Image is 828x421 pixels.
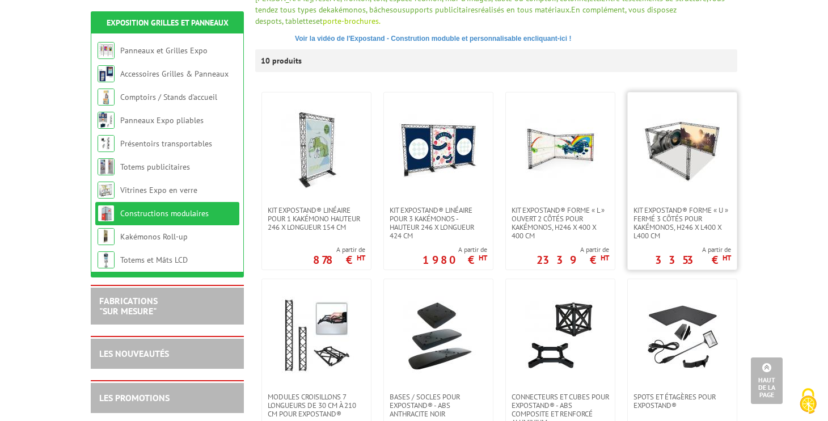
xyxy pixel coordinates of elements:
[262,206,371,231] a: Kit ExpoStand® linéaire pour 1 kakémono Hauteur 246 x longueur 154 cm
[120,162,190,172] a: Totems publicitaires
[633,393,731,410] span: Spots et Étagères pour ExpoStand®
[261,49,303,72] p: 10 produits
[98,112,115,129] img: Panneaux Expo pliables
[479,253,487,263] sup: HT
[399,110,478,189] img: Kit ExpoStand® linéaire pour 3 kakémonos - Hauteur 246 x longueur 424 cm
[98,89,115,106] img: Comptoirs / Stands d'accueil
[399,296,478,376] img: Bases / Socles pour ExpoStand® - abs anthracite noir
[788,382,828,421] button: Cookies (fenêtre modale)
[120,115,204,125] a: Panneaux Expo pliables
[384,206,493,240] a: Kit ExpoStand® linéaire pour 3 kakémonos - Hauteur 246 x longueur 424 cm
[120,69,229,79] a: Accessoires Grilles & Panneaux
[316,16,323,26] span: et
[402,5,478,15] a: supports publicitaires
[295,35,531,43] span: Voir la vidéo de l'Expostand - Constrution moduble et personnalisable en
[98,228,115,245] img: Kakémonos Roll-up
[723,253,731,263] sup: HT
[120,208,209,218] a: Constructions modulaires
[98,182,115,199] img: Vitrines Expo en verre
[536,245,609,254] span: A partir de
[120,138,212,149] a: Présentoirs transportables
[98,158,115,175] img: Totems publicitaires
[120,231,188,242] a: Kakémonos Roll-up
[255,5,677,26] span: En complément, vous disposez de
[98,205,115,222] img: Constructions modulaires
[357,253,365,263] sup: HT
[655,256,731,263] p: 3353 €
[323,16,381,26] a: porte-brochures.
[393,5,402,15] span: ou
[120,45,208,56] a: Panneaux et Grilles Expo
[120,92,217,102] a: Comptoirs / Stands d'accueil
[277,110,356,189] img: Kit ExpoStand® linéaire pour 1 kakémono Hauteur 246 x longueur 154 cm
[295,35,571,43] a: Voir la vidéo de l'Expostand - Constrution moduble et personnalisable encliquant-ici !
[268,393,365,418] span: Modules Croisillons 7 longueurs de 30 cm à 210 cm pour ExpoStand®
[536,256,609,263] p: 2339 €
[521,110,600,189] img: Kit ExpoStand® forme « L » ouvert 2 côtés pour kakémonos, H246 x 400 x 400 cm
[512,206,609,240] span: Kit ExpoStand® forme « L » ouvert 2 côtés pour kakémonos, H246 x 400 x 400 cm
[263,16,283,26] a: spots,
[268,206,365,231] span: Kit ExpoStand® linéaire pour 1 kakémono Hauteur 246 x longueur 154 cm
[120,185,197,195] a: Vitrines Expo en verre
[384,393,493,418] a: Bases / Socles pour ExpoStand® - abs anthracite noir
[313,245,365,254] span: A partir de
[277,296,356,376] img: Modules Croisillons 7 longueurs de 30 cm à 210 cm pour ExpoStand®
[99,348,169,359] a: LES NOUVEAUTÉS
[98,65,115,82] img: Accessoires Grilles & Panneaux
[655,245,731,254] span: A partir de
[327,5,367,15] a: kakémonos,
[633,206,731,240] span: Kit ExpoStand® forme « U » fermé 3 côtés pour kakémonos, H246 x L400 x L400 cm
[478,5,571,15] span: réalisés en tous matériaux.
[99,295,158,317] a: FABRICATIONS"Sur Mesure"
[794,387,822,415] img: Cookies (fenêtre modale)
[107,18,229,28] a: Exposition Grilles et Panneaux
[521,296,600,376] img: Connecteurs et Cubes pour ExpoStand® - abs composite et renforcé aluminium
[423,245,487,254] span: A partir de
[423,256,487,263] p: 1980 €
[98,42,115,59] img: Panneaux et Grilles Expo
[628,206,737,240] a: Kit ExpoStand® forme « U » fermé 3 côtés pour kakémonos, H246 x L400 x L400 cm
[390,206,487,240] span: Kit ExpoStand® linéaire pour 3 kakémonos - Hauteur 246 x longueur 424 cm
[313,256,365,263] p: 878 €
[628,393,737,410] a: Spots et Étagères pour ExpoStand®
[120,255,188,265] a: Totems et Mâts LCD
[601,253,609,263] sup: HT
[99,392,170,403] a: LES PROMOTIONS
[643,110,722,189] img: Kit ExpoStand® forme « U » fermé 3 côtés pour kakémonos, H246 x L400 x L400 cm
[751,357,783,404] a: Haut de la page
[262,393,371,418] a: Modules Croisillons 7 longueurs de 30 cm à 210 cm pour ExpoStand®
[98,251,115,268] img: Totems et Mâts LCD
[369,5,393,15] a: bâches
[643,296,722,376] img: Spots et Étagères pour ExpoStand®
[285,16,316,26] a: tablettes
[98,135,115,152] img: Présentoirs transportables
[390,393,487,418] span: Bases / Socles pour ExpoStand® - abs anthracite noir
[506,206,615,240] a: Kit ExpoStand® forme « L » ouvert 2 côtés pour kakémonos, H246 x 400 x 400 cm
